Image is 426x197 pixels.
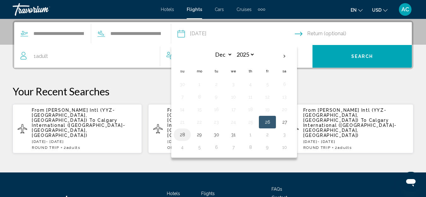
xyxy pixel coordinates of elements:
p: [DATE] [167,139,272,144]
span: Search [351,54,373,59]
span: Calgary International ([GEOGRAPHIC_DATA]-[GEOGRAPHIC_DATA], [GEOGRAPHIC_DATA]) [303,118,397,138]
button: Extra navigation items [258,4,265,14]
span: USD [372,8,382,13]
button: Day 17 [228,105,238,114]
button: Day 4 [177,143,187,152]
iframe: Button to launch messaging window [401,172,421,192]
button: Day 5 [262,80,272,89]
button: Day 30 [211,130,221,139]
button: Day 20 [279,105,289,114]
span: 1 [34,52,48,61]
button: Day 21 [177,118,187,127]
button: Day 7 [228,143,238,152]
span: From [167,108,180,113]
span: Adult [36,53,48,59]
button: From [PERSON_NAME] Intl (YYZ-[GEOGRAPHIC_DATA], [GEOGRAPHIC_DATA]) To Calgary International ([GEO... [13,104,142,154]
button: Day 29 [194,130,204,139]
button: Change currency [372,5,388,14]
div: Search widget [14,22,412,68]
span: 2 [335,145,352,150]
span: Calgary International ([GEOGRAPHIC_DATA]-[GEOGRAPHIC_DATA], [GEOGRAPHIC_DATA]) [167,118,261,138]
button: Day 2 [262,130,272,139]
button: Day 23 [211,118,221,127]
button: Search [312,45,412,68]
button: Day 8 [194,93,204,101]
span: From [32,108,45,113]
a: Cruises [236,7,252,12]
button: Day 24 [228,118,238,127]
span: Adults [338,145,352,150]
button: Day 3 [228,80,238,89]
p: [DATE] - [DATE] [303,139,408,144]
button: User Menu [397,3,413,16]
button: Day 10 [279,143,289,152]
span: AC [401,6,409,13]
button: Day 16 [211,105,221,114]
span: Calgary International ([GEOGRAPHIC_DATA]-[GEOGRAPHIC_DATA], [GEOGRAPHIC_DATA]) [32,118,125,138]
button: From [PERSON_NAME] Intl (YYZ-[GEOGRAPHIC_DATA], [GEOGRAPHIC_DATA]) To Calgary International ([GEO... [284,104,413,154]
span: To [361,118,367,123]
button: Day 7 [177,93,187,101]
button: From [PERSON_NAME] Intl (YYZ-[GEOGRAPHIC_DATA], [GEOGRAPHIC_DATA]) To Calgary International ([GEO... [148,104,277,154]
button: Day 30 [177,80,187,89]
button: Day 31 [228,130,238,139]
span: ONE WAY [167,145,188,150]
button: Day 9 [262,143,272,152]
span: ROUND TRIP [303,145,331,150]
button: Day 6 [211,143,221,152]
button: Day 1 [194,80,204,89]
button: Day 9 [211,93,221,101]
span: [PERSON_NAME] Intl (YYZ-[GEOGRAPHIC_DATA], [GEOGRAPHIC_DATA]) [32,108,115,123]
p: [DATE] - [DATE] [32,139,137,144]
button: Day 8 [245,143,255,152]
button: Day 1 [245,130,255,139]
a: Hotels [161,7,174,12]
span: 2 [64,145,80,150]
button: Depart date: Dec 26, 2025 [178,22,295,45]
a: Hotels [167,191,180,196]
button: Day 10 [228,93,238,101]
a: Cars [215,7,224,12]
a: FAQs [271,187,282,192]
span: To [89,118,96,123]
button: Day 13 [279,93,289,101]
button: Day 6 [279,80,289,89]
button: Change language [351,5,363,14]
span: From [303,108,316,113]
span: [PERSON_NAME] Intl (YYZ-[GEOGRAPHIC_DATA], [GEOGRAPHIC_DATA]) [303,108,387,123]
button: Day 11 [245,93,255,101]
button: Day 18 [245,105,255,114]
button: Day 25 [245,118,255,127]
button: Return date [295,22,412,45]
span: [PERSON_NAME] Intl (YYZ-[GEOGRAPHIC_DATA], [GEOGRAPHIC_DATA]) [167,108,251,123]
select: Select year [234,49,255,60]
span: en [351,8,357,13]
a: Travorium [13,3,155,16]
p: Your Recent Searches [13,85,413,98]
select: Select month [212,49,232,60]
button: Travelers: 1 adult, 0 children [14,45,312,68]
button: Day 15 [194,105,204,114]
span: Adults [67,145,80,150]
a: Flights [187,7,202,12]
span: ROUND TRIP [32,145,59,150]
button: Day 22 [194,118,204,127]
button: Next month [276,49,293,64]
button: Day 19 [262,105,272,114]
button: Day 14 [177,105,187,114]
button: Day 3 [279,130,289,139]
button: Day 27 [279,118,289,127]
button: Day 26 [262,118,272,127]
button: Day 2 [211,80,221,89]
button: Day 5 [194,143,204,152]
a: Flights [201,191,215,196]
button: Day 12 [262,93,272,101]
button: Day 4 [245,80,255,89]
